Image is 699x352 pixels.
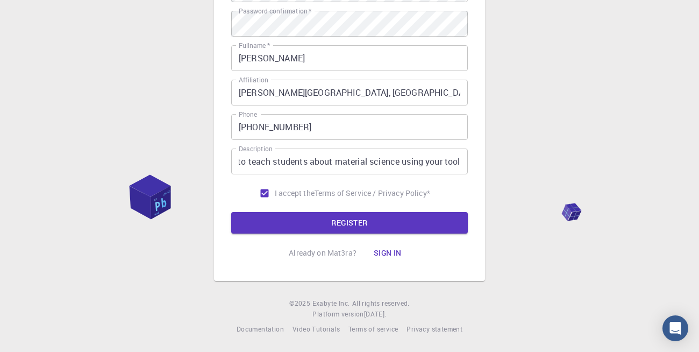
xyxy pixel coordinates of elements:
[237,324,284,335] a: Documentation
[406,325,462,333] span: Privacy statement
[662,315,688,341] div: Open Intercom Messenger
[289,298,312,309] span: © 2025
[275,188,315,199] span: I accept the
[315,188,430,199] a: Terms of Service / Privacy Policy*
[231,212,468,234] button: REGISTER
[312,298,350,309] a: Exabyte Inc.
[239,6,311,16] label: Password confirmation
[352,298,410,309] span: All rights reserved.
[293,325,340,333] span: Video Tutorials
[289,248,356,258] p: Already on Mat3ra?
[293,324,340,335] a: Video Tutorials
[237,325,284,333] span: Documentation
[365,242,410,264] button: Sign in
[239,75,268,85] label: Affiliation
[239,144,273,153] label: Description
[315,188,430,199] p: Terms of Service / Privacy Policy *
[364,309,387,318] span: [DATE] .
[406,324,462,335] a: Privacy statement
[312,309,363,320] span: Platform version
[364,309,387,320] a: [DATE].
[348,325,398,333] span: Terms of service
[312,299,350,307] span: Exabyte Inc.
[348,324,398,335] a: Terms of service
[239,110,257,119] label: Phone
[239,41,270,50] label: Fullname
